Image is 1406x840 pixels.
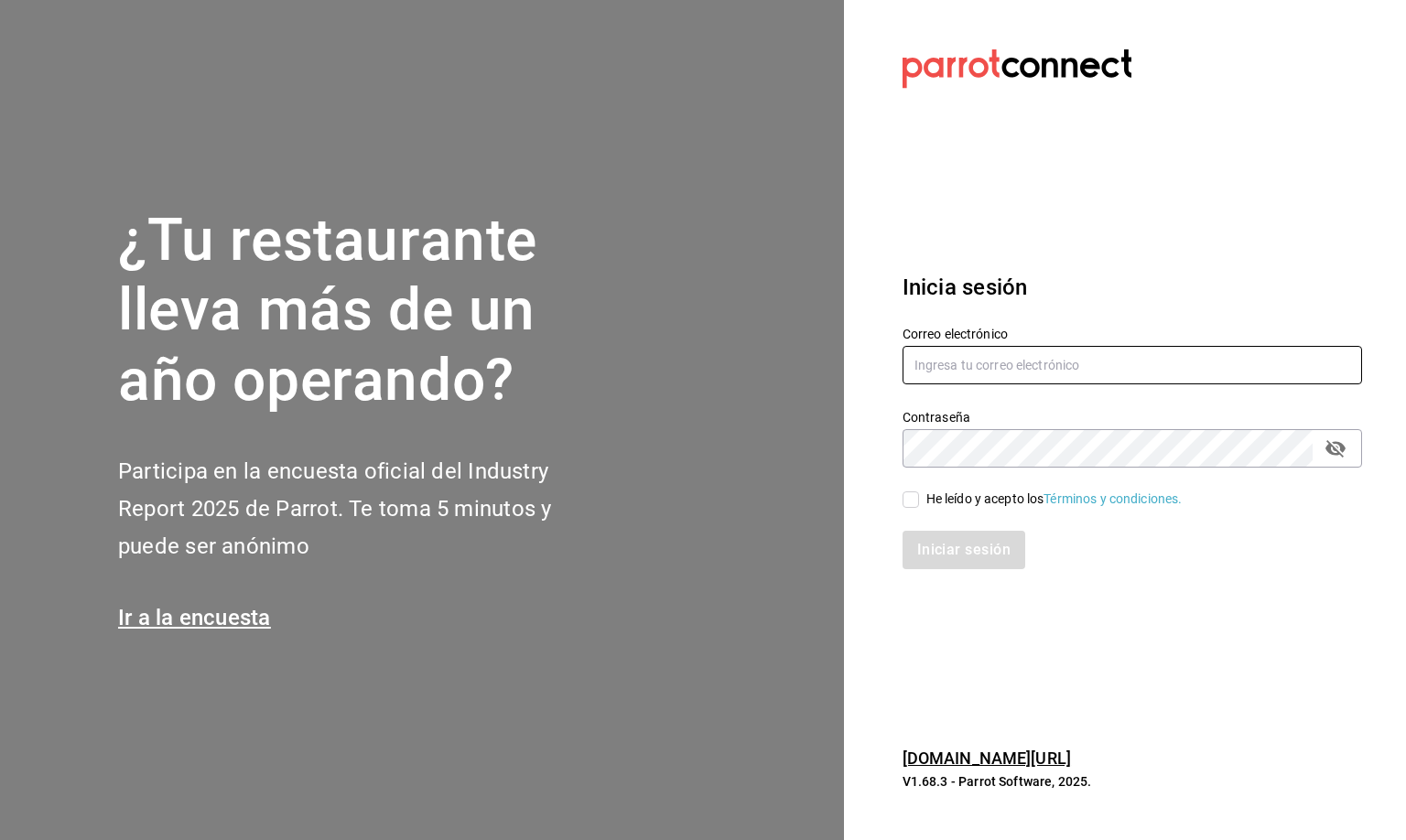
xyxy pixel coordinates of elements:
[118,453,612,565] h2: Participa en la encuesta oficial del Industry Report 2025 de Parrot. Te toma 5 minutos y puede se...
[903,271,1362,304] h3: Inicia sesión
[1320,433,1351,464] button: passwordField
[926,490,1183,509] div: He leído y acepto los
[903,410,1362,423] label: Contraseña
[903,327,1362,339] label: Correo electrónico
[903,748,1071,768] a: [DOMAIN_NAME][URL]
[118,605,271,630] a: Ir a la encuesta
[903,346,1362,384] input: Ingresa tu correo electrónico
[903,772,1362,791] p: V1.68.3 - Parrot Software, 2025.
[1044,491,1182,506] a: Términos y condiciones.
[118,206,612,416] h1: ¿Tu restaurante lleva más de un año operando?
